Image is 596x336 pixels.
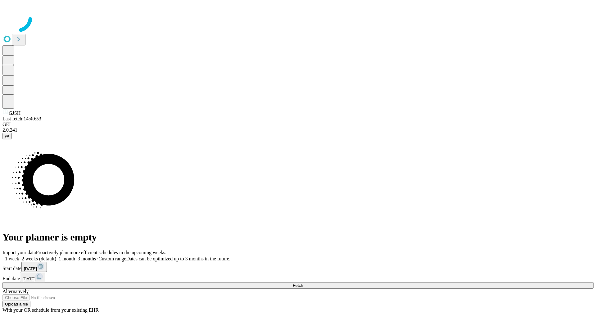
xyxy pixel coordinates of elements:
[21,262,47,272] button: [DATE]
[126,256,230,261] span: Dates can be optimized up to 3 months in the future.
[2,250,36,255] span: Import your data
[2,116,41,121] span: Last fetch: 14:40:53
[2,301,30,307] button: Upload a file
[36,250,166,255] span: Proactively plan more efficient schedules in the upcoming weeks.
[2,127,594,133] div: 2.0.241
[59,256,75,261] span: 1 month
[2,133,12,139] button: @
[5,256,19,261] span: 1 week
[293,283,303,288] span: Fetch
[2,282,594,289] button: Fetch
[78,256,96,261] span: 3 months
[20,272,45,282] button: [DATE]
[24,266,37,271] span: [DATE]
[98,256,126,261] span: Custom range
[5,134,9,138] span: @
[2,272,594,282] div: End date
[2,262,594,272] div: Start date
[9,110,20,116] span: GJSH
[2,231,594,243] h1: Your planner is empty
[2,122,594,127] div: GEI
[22,256,56,261] span: 2 weeks (default)
[2,289,29,294] span: Alternatively
[22,277,35,281] span: [DATE]
[2,307,99,313] span: With your OR schedule from your existing EHR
